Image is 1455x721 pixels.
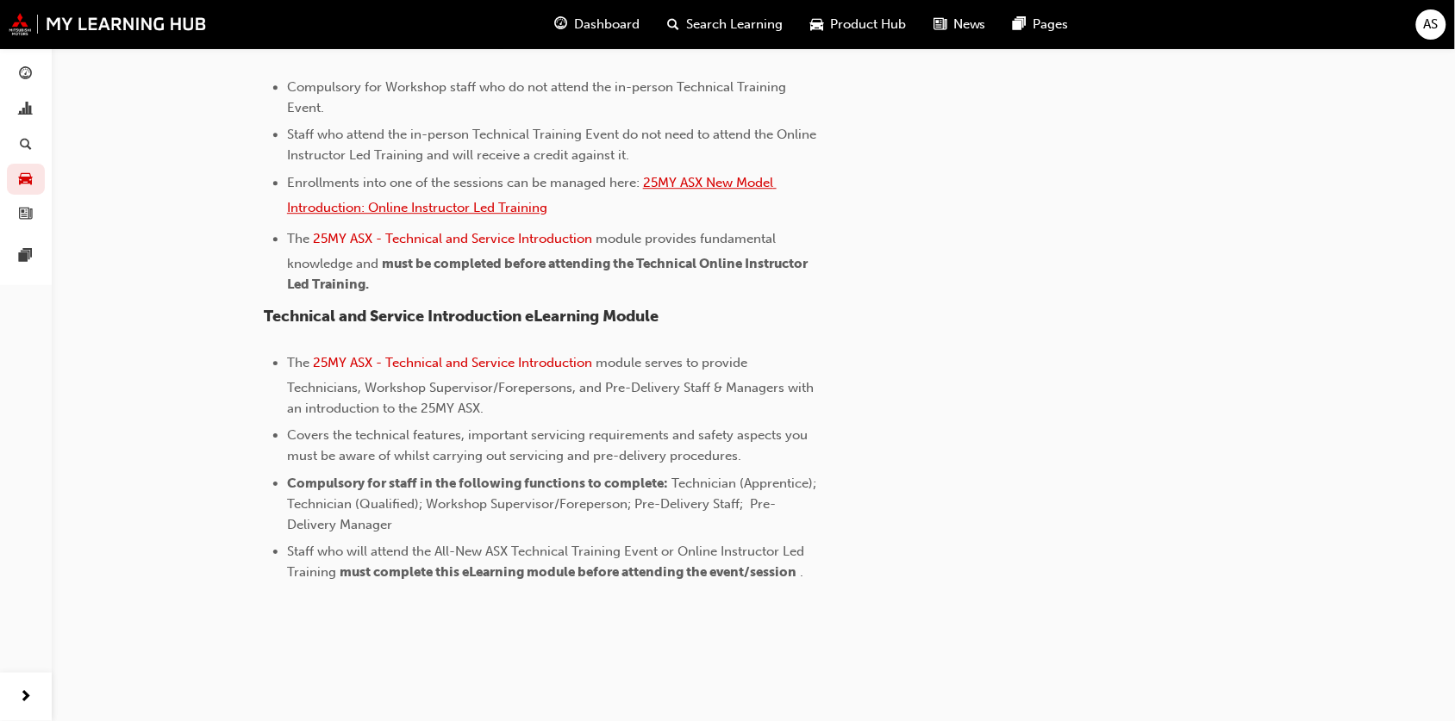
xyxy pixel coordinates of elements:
span: News [953,15,986,34]
a: guage-iconDashboard [540,7,653,42]
a: pages-iconPages [1000,7,1083,42]
span: Staff who attend the in-person Technical Training Event do not need to attend the Online Instruct... [287,127,820,163]
span: Covers the technical features, important servicing requirements and safety aspects you must be aw... [287,427,811,463]
button: AS [1416,9,1446,40]
span: The [287,355,309,370]
span: Dashboard [574,15,640,34]
a: search-iconSearch Learning [653,7,796,42]
span: chart-icon [20,103,33,118]
span: Staff who will attend the All-New ASX Technical Training Event or Online Instructor Led Training [287,544,808,580]
span: Search Learning [686,15,783,34]
span: search-icon [667,14,679,35]
span: guage-icon [20,67,33,83]
span: Technical and Service Introduction eLearning Module [264,307,659,326]
span: pages-icon [1014,14,1027,35]
span: Enrollments into one of the sessions can be managed here: [287,175,640,190]
span: must be completed before attending the Technical Online Instructor Led Training. [287,256,810,292]
a: news-iconNews [920,7,1000,42]
span: Pages [1033,15,1069,34]
span: car-icon [810,14,823,35]
a: 25MY ASX - Technical and Service Introduction [313,231,592,246]
span: The [287,231,309,246]
span: must complete this eLearning module before attending the event/session [340,564,796,580]
a: car-iconProduct Hub [796,7,920,42]
span: AS [1424,15,1439,34]
img: mmal [9,13,207,35]
span: pages-icon [20,249,33,264]
span: car-icon [20,172,33,188]
a: 25MY ASX New Model Introduction: Online Instructor Led Training [287,175,777,215]
span: search-icon [20,137,32,152]
span: Compulsory for Workshop staff who do not attend the in-person Technical Training Event. [287,79,790,115]
span: next-icon [20,687,33,708]
span: guage-icon [554,14,567,35]
span: news-icon [934,14,946,35]
span: Compulsory for staff in the following functions to complete: [287,475,668,491]
span: module serves to provide Technicians, Workshop Supervisor/Forepersons, and Pre-Delivery Staff & M... [287,355,817,416]
a: 25MY ASX - Technical and Service Introduction [313,355,592,370]
span: Product Hub [830,15,906,34]
span: Technician (Apprentice); Technician (Qualified); Workshop Supervisor/Foreperson; Pre-Delivery Sta... [287,475,820,532]
span: . [800,564,803,580]
span: news-icon [20,207,33,222]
